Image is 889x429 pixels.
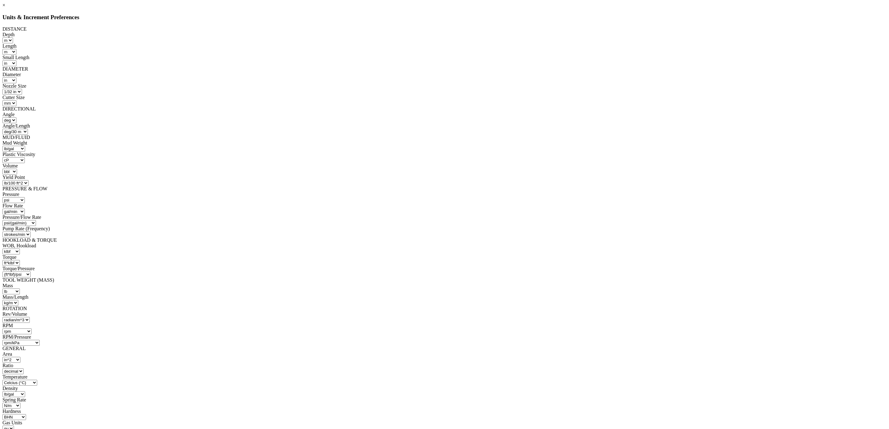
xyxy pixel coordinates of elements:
[2,226,50,231] label: Pump Rate (Frequency)
[2,175,25,180] label: Yield Point
[2,334,31,340] label: RPM/Pressure
[2,95,25,100] label: Cutter Size
[2,374,28,379] label: Temperature
[2,420,22,425] label: Gas Units
[2,311,27,317] label: Rev/Volume
[2,83,26,89] label: Nozzle Size
[2,135,30,140] span: MUD/FLUID
[2,163,18,168] label: Volume
[2,2,5,8] a: ×
[2,203,23,208] label: Flow Rate
[2,66,28,71] span: DIAMETER
[2,243,36,248] label: WOB, Hookload
[2,351,12,357] label: Area
[2,43,16,49] label: Length
[2,346,26,351] span: GENERAL
[2,306,27,311] span: ROTATION
[2,14,887,21] h3: Units & Increment Preferences
[2,192,19,197] label: Pressure
[2,152,35,157] label: Plastic Viscosity
[2,112,15,117] label: Angle
[2,254,16,260] label: Torque
[2,409,21,414] label: Hardness
[2,386,18,391] label: Density
[2,186,47,191] span: PRESSURE & FLOW
[2,237,57,243] span: HOOKLOAD & TORQUE
[2,363,13,368] label: Ratio
[2,283,13,288] label: Mass
[2,397,26,402] label: Spring Rate
[2,214,41,220] label: Pressure/Flow Rate
[2,123,30,128] label: Angle/Length
[2,72,21,77] label: Diameter
[2,55,29,60] label: Small Length
[2,323,13,328] label: RPM
[2,294,29,300] label: Mass/Length
[2,266,35,271] label: Torque/Pressure
[2,26,27,32] span: DISTANCE
[2,32,15,37] label: Depth
[2,140,27,145] label: Mud Weight
[2,106,36,111] span: DIRECTIONAL
[2,277,54,283] span: TOOL WEIGHT (MASS)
